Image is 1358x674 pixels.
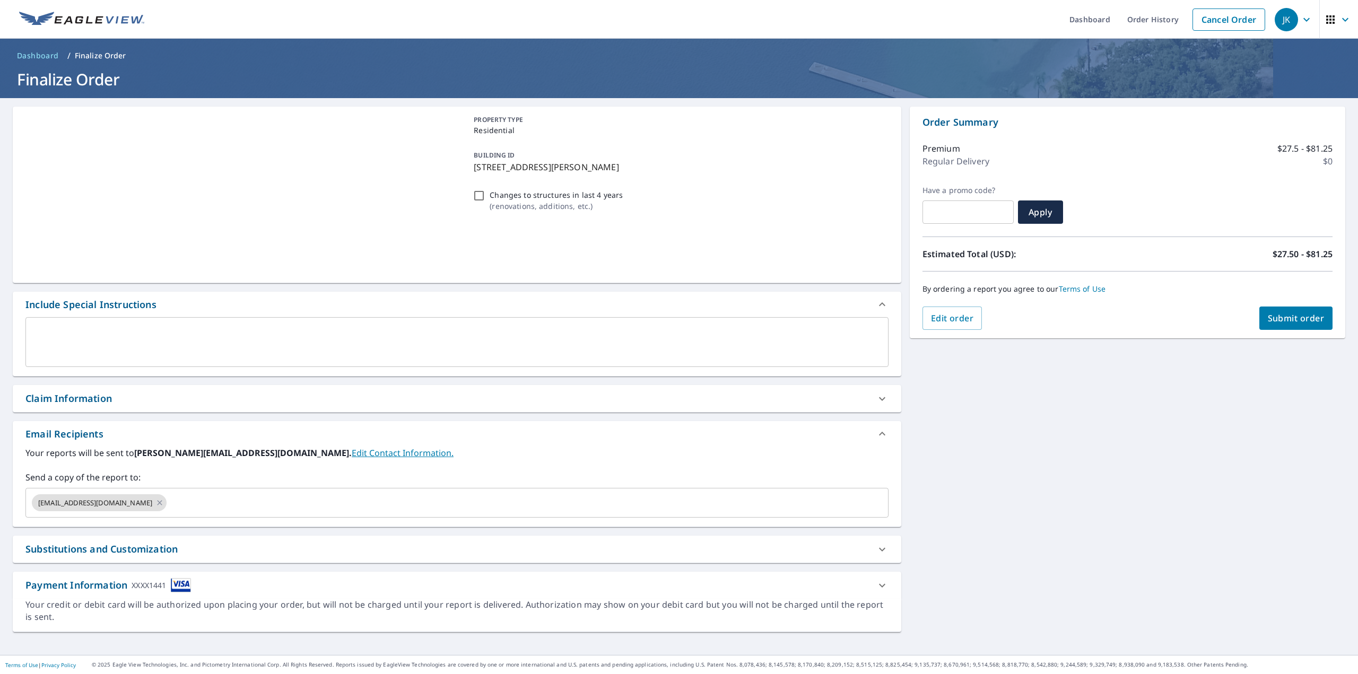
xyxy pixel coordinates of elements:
[25,427,103,441] div: Email Recipients
[13,572,901,599] div: Payment InformationXXXX1441cardImage
[17,50,59,61] span: Dashboard
[32,494,167,511] div: [EMAIL_ADDRESS][DOMAIN_NAME]
[474,115,884,125] p: PROPERTY TYPE
[67,49,71,62] li: /
[25,471,889,484] label: Send a copy of the report to:
[490,189,623,200] p: Changes to structures in last 4 years
[474,125,884,136] p: Residential
[490,200,623,212] p: ( renovations, additions, etc. )
[1259,307,1333,330] button: Submit order
[1018,200,1063,224] button: Apply
[13,385,901,412] div: Claim Information
[1277,142,1333,155] p: $27.5 - $81.25
[13,292,901,317] div: Include Special Instructions
[1192,8,1265,31] a: Cancel Order
[25,599,889,623] div: Your credit or debit card will be authorized upon placing your order, but will not be charged unt...
[922,307,982,330] button: Edit order
[922,186,1014,195] label: Have a promo code?
[41,661,76,669] a: Privacy Policy
[922,115,1333,129] p: Order Summary
[1273,248,1333,260] p: $27.50 - $81.25
[922,155,989,168] p: Regular Delivery
[13,47,1345,64] nav: breadcrumb
[1268,312,1325,324] span: Submit order
[25,391,112,406] div: Claim Information
[25,297,156,312] div: Include Special Instructions
[474,161,884,173] p: [STREET_ADDRESS][PERSON_NAME]
[13,68,1345,90] h1: Finalize Order
[13,47,63,64] a: Dashboard
[1275,8,1298,31] div: JK
[13,421,901,447] div: Email Recipients
[134,447,352,459] b: [PERSON_NAME][EMAIL_ADDRESS][DOMAIN_NAME].
[92,661,1353,669] p: © 2025 Eagle View Technologies, Inc. and Pictometry International Corp. All Rights Reserved. Repo...
[931,312,974,324] span: Edit order
[922,248,1128,260] p: Estimated Total (USD):
[25,542,178,556] div: Substitutions and Customization
[922,142,960,155] p: Premium
[922,284,1333,294] p: By ordering a report you agree to our
[1323,155,1333,168] p: $0
[5,661,38,669] a: Terms of Use
[75,50,126,61] p: Finalize Order
[13,536,901,563] div: Substitutions and Customization
[25,578,191,592] div: Payment Information
[352,447,454,459] a: EditContactInfo
[19,12,144,28] img: EV Logo
[132,578,166,592] div: XXXX1441
[474,151,515,160] p: BUILDING ID
[5,662,76,668] p: |
[1059,284,1106,294] a: Terms of Use
[171,578,191,592] img: cardImage
[1026,206,1055,218] span: Apply
[25,447,889,459] label: Your reports will be sent to
[32,498,159,508] span: [EMAIL_ADDRESS][DOMAIN_NAME]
